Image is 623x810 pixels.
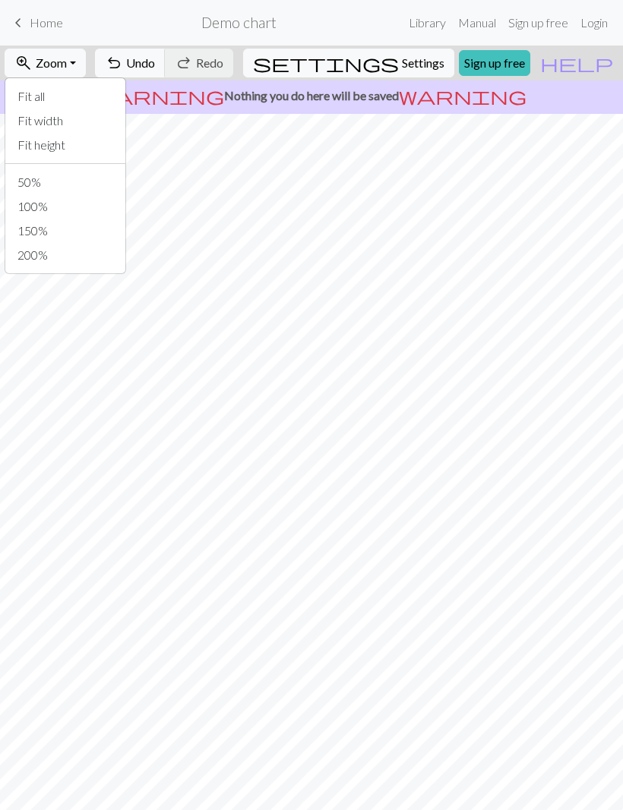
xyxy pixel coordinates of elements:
[243,49,454,77] button: SettingsSettings
[14,52,33,74] span: zoom_in
[30,15,63,30] span: Home
[201,14,277,31] h2: Demo chart
[9,12,27,33] span: keyboard_arrow_left
[403,8,452,38] a: Library
[5,243,125,267] button: 200%
[5,84,125,109] button: Fit all
[502,8,574,38] a: Sign up free
[540,52,613,74] span: help
[574,8,614,38] a: Login
[5,219,125,243] button: 150%
[6,87,617,105] p: Nothing you do here will be saved
[5,133,125,157] button: Fit height
[5,194,125,219] button: 100%
[459,50,530,76] a: Sign up free
[5,109,125,133] button: Fit width
[126,55,155,70] span: Undo
[36,55,67,70] span: Zoom
[105,52,123,74] span: undo
[452,8,502,38] a: Manual
[253,52,399,74] span: settings
[95,49,166,77] button: Undo
[5,49,86,77] button: Zoom
[399,85,527,106] span: warning
[5,170,125,194] button: 50%
[9,10,63,36] a: Home
[96,85,224,106] span: warning
[402,54,444,72] span: Settings
[253,54,399,72] i: Settings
